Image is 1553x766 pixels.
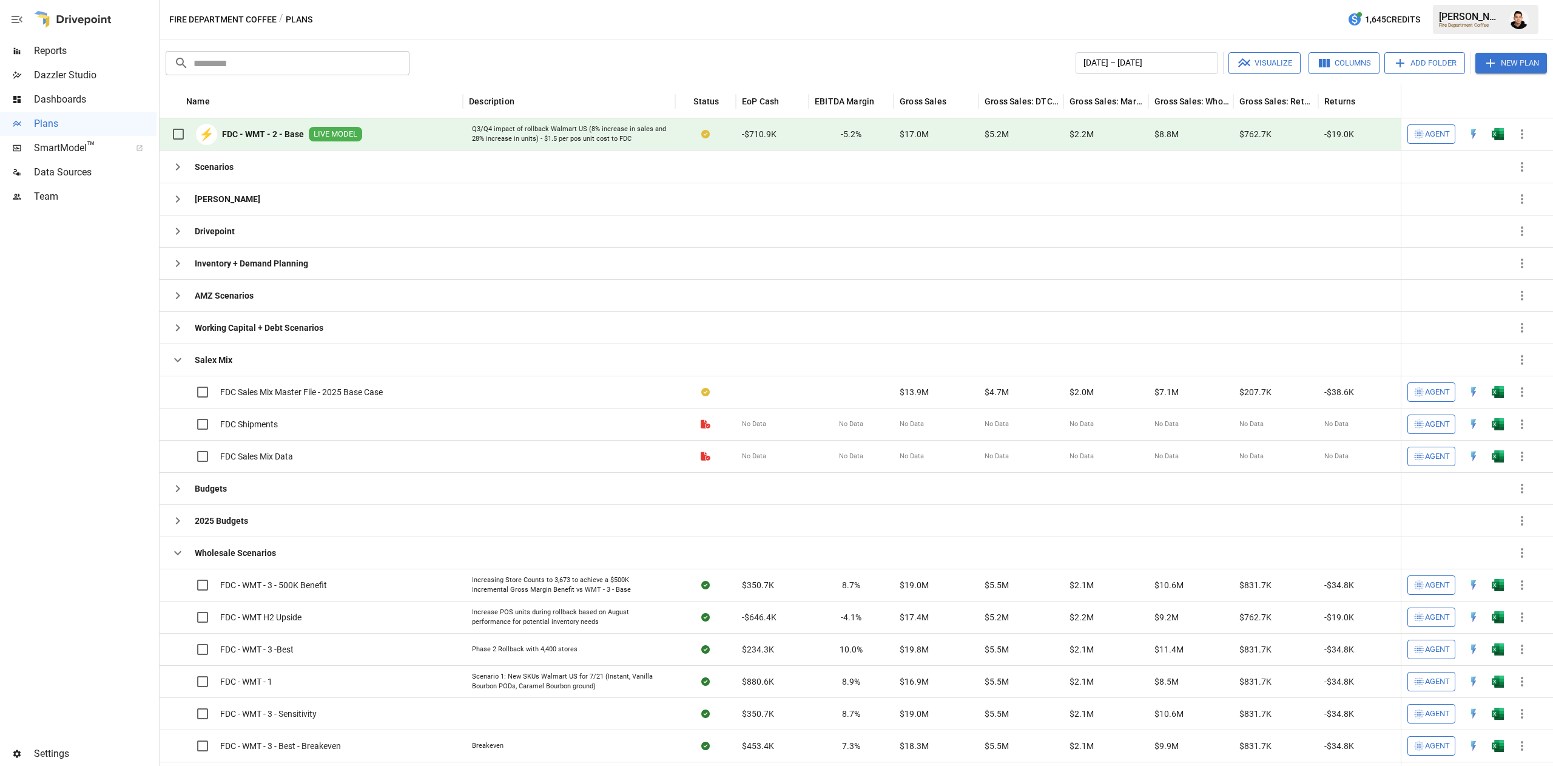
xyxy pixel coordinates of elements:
[309,129,362,140] span: LIVE MODEL
[472,741,504,751] div: Breakeven
[1154,97,1229,106] div: Gross Sales: Wholesale
[1342,8,1425,31] button: 1,645Credits
[1239,676,1272,688] span: $831.7K
[1309,52,1380,74] button: Columns
[900,676,929,688] span: $16.9M
[985,676,1009,688] span: $5.5M
[1154,452,1179,461] span: No Data
[1492,611,1504,623] img: excel-icon.76473adf.svg
[1492,386,1504,398] div: Open in Excel
[842,740,860,752] span: 7.3%
[1492,676,1504,688] div: Open in Excel
[1070,708,1094,720] span: $2.1M
[1154,643,1184,656] span: $11.4M
[742,611,776,623] span: -$646.4K
[34,44,157,58] span: Reports
[1492,418,1504,430] div: Open in Excel
[693,97,719,106] div: Status
[472,645,578,654] div: Phase 2 Rollback with 4,400 stores
[1070,579,1094,591] span: $2.1M
[1492,579,1504,591] div: Open in Excel
[195,354,232,366] b: Salex Mix
[1154,676,1179,688] span: $8.5M
[195,225,235,237] b: Drivepoint
[1407,640,1455,659] button: Agent
[195,515,248,527] b: 2025 Budgets
[1467,128,1480,140] img: quick-edit-flash.b8aec18c.svg
[1467,740,1480,752] div: Open in Quick Edit
[220,579,327,591] span: FDC - WMT - 3 - 500K Benefit
[1467,740,1480,752] img: quick-edit-flash.b8aec18c.svg
[900,740,929,752] span: $18.3M
[742,740,774,752] span: $453.4K
[1467,643,1480,656] img: quick-edit-flash.b8aec18c.svg
[1070,611,1094,623] span: $2.2M
[985,708,1009,720] span: $5.5M
[1324,452,1349,461] span: No Data
[1324,643,1354,656] span: -$34.8K
[1070,128,1094,140] span: $2.2M
[1467,643,1480,656] div: Open in Quick Edit
[1467,386,1480,398] img: quick-edit-flash.b8aec18c.svg
[1324,676,1354,688] span: -$34.8K
[985,97,1059,106] div: Gross Sales: DTC Online
[1154,611,1179,623] span: $9.2M
[1502,2,1536,36] button: Francisco Sanchez
[985,643,1009,656] span: $5.5M
[1467,611,1480,623] div: Open in Quick Edit
[1492,611,1504,623] div: Open in Excel
[1425,127,1450,141] span: Agent
[1439,22,1502,28] div: Fire Department Coffee
[900,386,929,398] span: $13.9M
[1492,450,1504,463] img: excel-icon.76473adf.svg
[1439,11,1502,22] div: [PERSON_NAME]
[279,12,283,27] div: /
[1239,740,1272,752] span: $831.7K
[701,740,710,752] div: Sync complete
[1492,128,1504,140] div: Open in Excel
[900,643,929,656] span: $19.8M
[1425,643,1450,657] span: Agent
[222,128,304,140] b: FDC - WMT - 2 - Base
[900,579,929,591] span: $19.0M
[1228,52,1301,74] button: Visualize
[701,708,710,720] div: Sync complete
[1407,447,1455,466] button: Agent
[34,92,157,107] span: Dashboards
[1492,708,1504,720] img: excel-icon.76473adf.svg
[1239,386,1272,398] span: $207.7K
[195,161,234,173] b: Scenarios
[701,643,710,656] div: Sync complete
[1492,128,1504,140] img: excel-icon.76473adf.svg
[34,747,157,761] span: Settings
[840,643,863,656] span: 10.0%
[900,452,924,461] span: No Data
[195,547,276,559] b: Wholesale Scenarios
[742,419,766,429] span: No Data
[186,97,210,106] div: Name
[815,97,874,106] div: EBITDA Margin
[701,676,710,688] div: Sync complete
[196,124,217,145] div: ⚡
[900,419,924,429] span: No Data
[841,128,861,140] span: -5.2%
[985,740,1009,752] span: $5.5M
[1407,382,1455,402] button: Agent
[34,165,157,180] span: Data Sources
[1324,611,1354,623] span: -$19.0K
[1492,643,1504,656] div: Open in Excel
[742,452,766,461] span: No Data
[1467,418,1480,430] img: quick-edit-flash.b8aec18c.svg
[472,672,666,691] div: Scenario 1: New SKUs Walmart US for 7/21 (Instant, Vanilla Bourbon PODs, Caramel Bourbon ground)
[1365,12,1420,27] span: 1,645 Credits
[1407,608,1455,627] button: Agent
[34,141,123,155] span: SmartModel
[1407,672,1455,691] button: Agent
[742,128,776,140] span: -$710.9K
[1070,386,1094,398] span: $2.0M
[1425,675,1450,689] span: Agent
[1239,97,1314,106] div: Gross Sales: Retail
[1467,450,1480,463] div: Open in Quick Edit
[1475,53,1547,73] button: New Plan
[1070,419,1094,429] span: No Data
